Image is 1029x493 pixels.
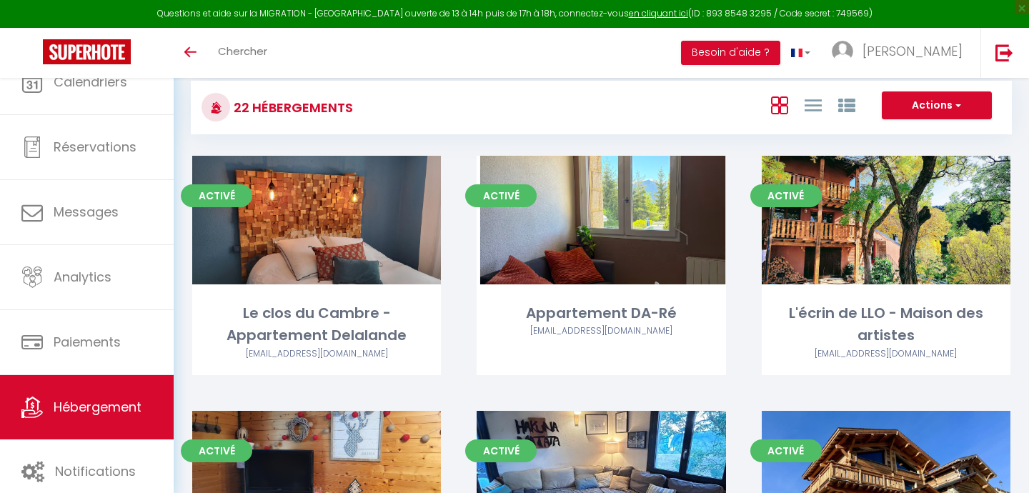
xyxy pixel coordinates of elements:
h3: 22 Hébergements [230,91,353,124]
span: Activé [750,184,822,207]
span: Activé [181,439,252,462]
img: logout [995,44,1013,61]
div: Airbnb [477,324,725,338]
a: Vue par Groupe [838,93,855,116]
button: Actions [882,91,992,120]
span: Calendriers [54,73,127,91]
span: Messages [54,203,119,221]
a: Editer [558,461,644,489]
span: Analytics [54,268,111,286]
a: Vue en Liste [805,93,822,116]
a: en cliquant ici [629,7,688,19]
a: Editer [274,206,359,234]
span: Notifications [55,462,136,480]
a: Editer [558,206,644,234]
a: Chercher [207,28,278,78]
div: Appartement DA-Ré [477,302,725,324]
img: ... [832,41,853,62]
div: Airbnb [762,347,1010,361]
div: Le clos du Cambre - Appartement Delalande [192,302,441,347]
span: Réservations [54,138,136,156]
span: Activé [181,184,252,207]
div: L'écrin de LLO - Maison des artistes [762,302,1010,347]
span: Paiements [54,333,121,351]
button: Besoin d'aide ? [681,41,780,65]
a: ... [PERSON_NAME] [821,28,980,78]
span: Hébergement [54,398,141,416]
a: Editer [274,461,359,489]
a: Editer [843,461,929,489]
a: Editer [843,206,929,234]
span: Activé [465,184,537,207]
img: Super Booking [43,39,131,64]
span: Activé [750,439,822,462]
span: [PERSON_NAME] [863,42,963,60]
div: Airbnb [192,347,441,361]
a: Vue en Box [771,93,788,116]
span: Activé [465,439,537,462]
span: Chercher [218,44,267,59]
